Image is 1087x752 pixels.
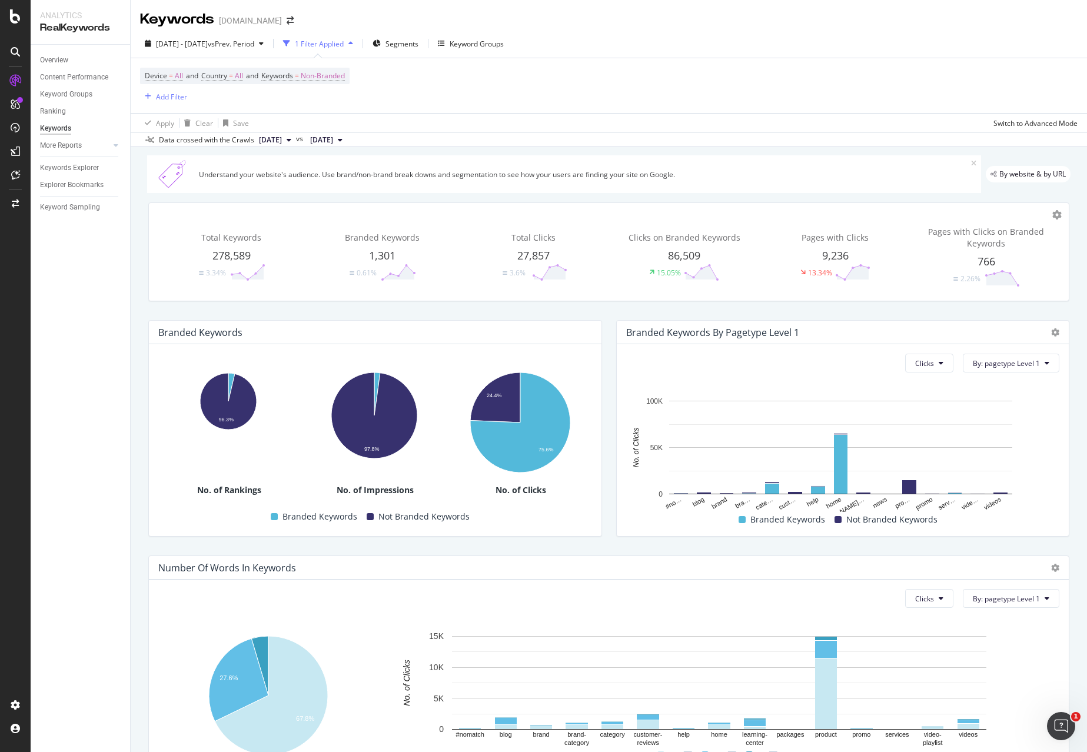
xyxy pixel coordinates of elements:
[646,397,662,405] text: 100K
[156,118,174,128] div: Apply
[626,327,799,338] div: Branded Keywords By pagetype Level 1
[40,122,71,135] div: Keywords
[978,254,995,268] span: 766
[711,731,727,738] text: home
[282,510,357,524] span: Branded Keywords
[301,68,345,84] span: Non-Branded
[923,739,943,746] text: playlist
[538,447,554,452] text: 75.6%
[145,71,167,81] span: Device
[156,39,208,49] span: [DATE] - [DATE]
[825,496,842,510] text: home
[450,367,590,478] div: A chart.
[40,179,122,191] a: Explorer Bookmarks
[1071,712,1081,721] span: 1
[364,447,380,452] text: 97.8%
[140,89,187,104] button: Add Filter
[158,562,296,574] div: Number Of Words In Keywords
[668,248,700,262] span: 86,509
[846,513,938,527] span: Not Branded Keywords
[310,135,333,145] span: 2025 Aug. 26th
[533,731,549,738] text: brand
[815,731,837,738] text: product
[199,169,971,179] div: Understand your website's audience. Use brand/non-brand break downs and segmentation to see how y...
[140,34,268,53] button: [DATE] - [DATE]vsPrev. Period
[218,417,234,422] text: 96.3%
[805,496,819,508] text: help
[296,134,305,144] span: vs
[429,663,444,672] text: 10K
[402,660,411,707] text: No. of Clicks
[295,39,344,49] div: 1 Filter Applied
[357,268,377,278] div: 0.61%
[235,68,243,84] span: All
[40,71,122,84] a: Content Performance
[179,114,213,132] button: Clear
[305,133,347,147] button: [DATE]
[973,594,1040,604] span: By: pagetype Level 1
[140,9,214,29] div: Keywords
[808,268,832,278] div: 13.34%
[626,395,1055,512] svg: A chart.
[40,162,99,174] div: Keywords Explorer
[450,39,504,49] div: Keyword Groups
[259,135,282,145] span: 2025 Sep. 23rd
[629,232,740,243] span: Clicks on Branded Keywords
[40,105,122,118] a: Ranking
[960,274,980,284] div: 2.26%
[40,88,92,101] div: Keyword Groups
[152,160,194,188] img: Xn5yXbTLC6GvtKIoinKAiP4Hm0QJ922KvQwAAAAASUVORK5CYII=
[600,731,625,738] text: category
[220,675,238,682] text: 27.6%
[345,232,420,243] span: Branded Keywords
[993,118,1078,128] div: Switch to Advanced Mode
[953,277,958,281] img: Equal
[40,105,66,118] div: Ranking
[691,496,705,508] text: blog
[914,496,933,511] text: promo
[219,15,282,26] div: [DOMAIN_NAME]
[710,496,728,510] text: brand
[287,16,294,25] div: arrow-right-arrow-left
[229,71,233,81] span: =
[973,358,1040,368] span: By: pagetype Level 1
[40,71,108,84] div: Content Performance
[350,271,354,275] img: Equal
[378,510,470,524] span: Not Branded Keywords
[169,71,173,81] span: =
[175,68,183,84] span: All
[510,268,526,278] div: 3.6%
[852,731,870,738] text: promo
[928,226,1044,249] span: Pages with Clicks on Branded Keywords
[296,716,314,723] text: 67.8%
[40,139,82,152] div: More Reports
[40,201,100,214] div: Keyword Sampling
[304,367,444,462] div: A chart.
[368,34,423,53] button: Segments
[158,327,242,338] div: Branded Keywords
[1047,712,1075,740] iframe: Intercom live chat
[567,731,586,738] text: brand-
[959,731,978,738] text: videos
[158,367,298,430] div: A chart.
[40,9,121,21] div: Analytics
[40,201,122,214] a: Keyword Sampling
[40,54,68,66] div: Overview
[439,725,444,734] text: 0
[885,731,909,738] text: services
[659,490,663,498] text: 0
[40,122,122,135] a: Keywords
[517,248,550,262] span: 27,857
[750,513,825,527] span: Branded Keywords
[487,393,502,399] text: 24.4%
[159,135,254,145] div: Data crossed with the Crawls
[503,271,507,275] img: Equal
[822,248,849,262] span: 9,236
[924,731,942,738] text: video-
[433,34,508,53] button: Keyword Groups
[450,484,591,496] div: No. of Clicks
[989,114,1078,132] button: Switch to Advanced Mode
[246,71,258,81] span: and
[295,71,299,81] span: =
[677,731,690,738] text: help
